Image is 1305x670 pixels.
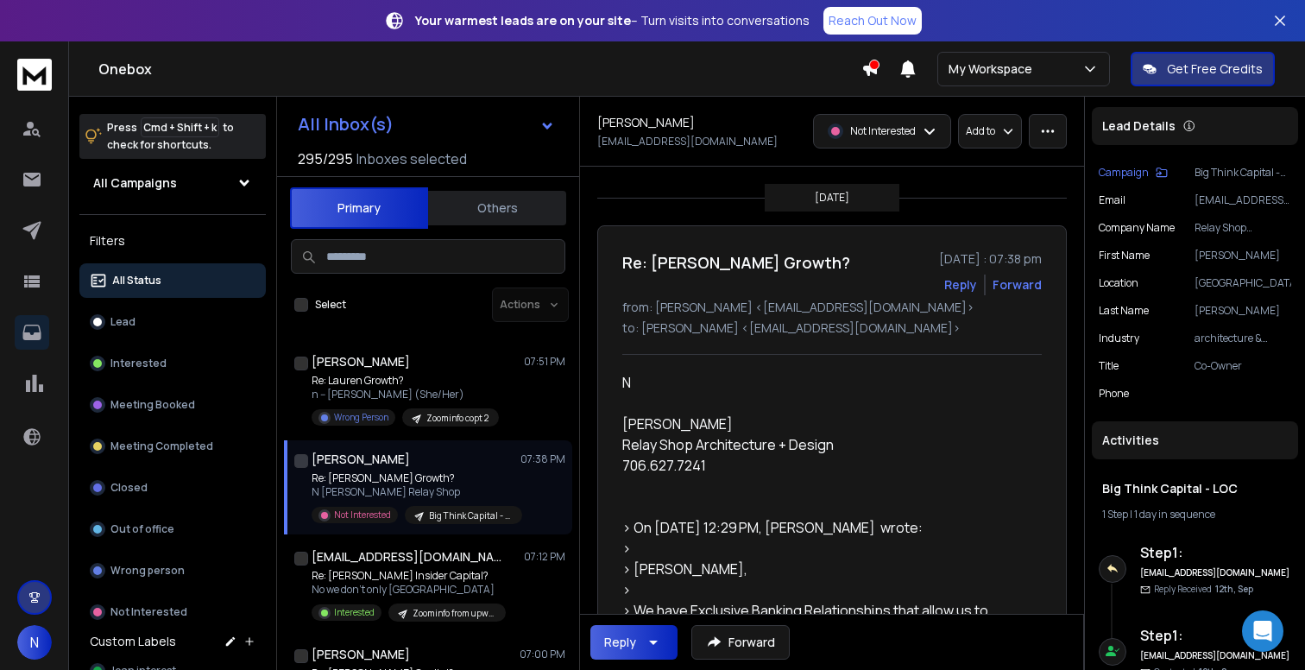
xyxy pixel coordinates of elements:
[1195,332,1291,345] p: architecture & planning
[622,319,1042,337] p: to: [PERSON_NAME] <[EMAIL_ADDRESS][DOMAIN_NAME]>
[79,553,266,588] button: Wrong person
[1092,421,1298,459] div: Activities
[1099,387,1129,401] p: Phone
[110,398,195,412] p: Meeting Booked
[815,191,849,205] p: [DATE]
[1099,276,1138,290] p: location
[312,374,499,388] p: Re: Lauren Growth?
[993,276,1042,294] div: Forward
[312,388,499,401] p: n -- [PERSON_NAME] (She/Her)
[312,583,506,597] p: No we don't only [GEOGRAPHIC_DATA]
[428,189,566,227] button: Others
[107,119,234,154] p: Press to check for shortcuts.
[597,135,778,149] p: [EMAIL_ADDRESS][DOMAIN_NAME]
[79,305,266,339] button: Lead
[1215,583,1253,595] span: 12th, Sep
[356,149,467,169] h3: Inboxes selected
[79,263,266,298] button: All Status
[79,512,266,547] button: Out of office
[1140,649,1291,662] h6: [EMAIL_ADDRESS][DOMAIN_NAME]
[1099,359,1119,373] p: title
[1099,166,1168,180] button: Campaign
[110,481,148,495] p: Closed
[1154,583,1253,596] p: Reply Received
[939,250,1042,268] p: [DATE] : 07:38 pm
[590,625,678,660] button: Reply
[966,124,995,138] p: Add to
[290,187,428,229] button: Primary
[1134,507,1215,521] span: 1 day in sequence
[1102,117,1176,135] p: Lead Details
[334,606,375,619] p: Interested
[79,166,266,200] button: All Campaigns
[1131,52,1275,86] button: Get Free Credits
[79,471,266,505] button: Closed
[110,605,187,619] p: Not Interested
[334,411,388,424] p: Wrong Person
[284,107,569,142] button: All Inbox(s)
[141,117,219,137] span: Cmd + Shift + k
[1099,304,1149,318] p: Last Name
[520,648,565,661] p: 07:00 PM
[1099,166,1149,180] p: Campaign
[1099,332,1139,345] p: industry
[17,59,52,91] img: logo
[524,355,565,369] p: 07:51 PM
[1195,276,1291,290] p: [GEOGRAPHIC_DATA]
[1102,507,1128,521] span: 1 Step
[312,485,519,499] p: N [PERSON_NAME] Relay Shop
[429,509,512,522] p: Big Think Capital - LOC
[1099,221,1175,235] p: Company Name
[110,357,167,370] p: Interested
[110,522,174,536] p: Out of office
[829,12,917,29] p: Reach Out Now
[1195,166,1291,180] p: Big Think Capital - LOC
[79,595,266,629] button: Not Interested
[1099,249,1150,262] p: First Name
[1140,542,1291,563] h6: Step 1 :
[597,114,695,131] h1: [PERSON_NAME]
[691,625,790,660] button: Forward
[312,451,410,468] h1: [PERSON_NAME]
[90,633,176,650] h3: Custom Labels
[604,634,636,651] div: Reply
[415,12,631,28] strong: Your warmest leads are on your site
[312,646,410,663] h1: [PERSON_NAME]
[524,550,565,564] p: 07:12 PM
[1195,193,1291,207] p: [EMAIL_ADDRESS][DOMAIN_NAME]
[17,625,52,660] button: N
[1140,566,1291,579] h6: [EMAIL_ADDRESS][DOMAIN_NAME]
[1195,304,1291,318] p: [PERSON_NAME]
[112,274,161,288] p: All Status
[413,607,495,620] p: Zoominfo from upwork guy maybe its a scam who knows
[79,388,266,422] button: Meeting Booked
[79,346,266,381] button: Interested
[415,12,810,29] p: – Turn visits into conversations
[1140,625,1291,646] h6: Step 1 :
[1167,60,1263,78] p: Get Free Credits
[298,116,394,133] h1: All Inbox(s)
[1195,249,1291,262] p: [PERSON_NAME]
[1102,508,1288,521] div: |
[944,276,977,294] button: Reply
[312,569,506,583] p: Re: [PERSON_NAME] Insider Capital?
[98,59,861,79] h1: Onebox
[312,471,519,485] p: Re: [PERSON_NAME] Growth?
[622,250,850,275] h1: Re: [PERSON_NAME] Growth?
[312,548,501,566] h1: [EMAIL_ADDRESS][DOMAIN_NAME]
[949,60,1039,78] p: My Workspace
[312,353,410,370] h1: [PERSON_NAME]
[79,429,266,464] button: Meeting Completed
[110,564,185,578] p: Wrong person
[298,149,353,169] span: 295 / 295
[93,174,177,192] h1: All Campaigns
[823,7,922,35] a: Reach Out Now
[315,298,346,312] label: Select
[110,315,136,329] p: Lead
[622,299,1042,316] p: from: [PERSON_NAME] <[EMAIL_ADDRESS][DOMAIN_NAME]>
[1102,480,1288,497] h1: Big Think Capital - LOC
[426,412,489,425] p: Zoominfo copt 2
